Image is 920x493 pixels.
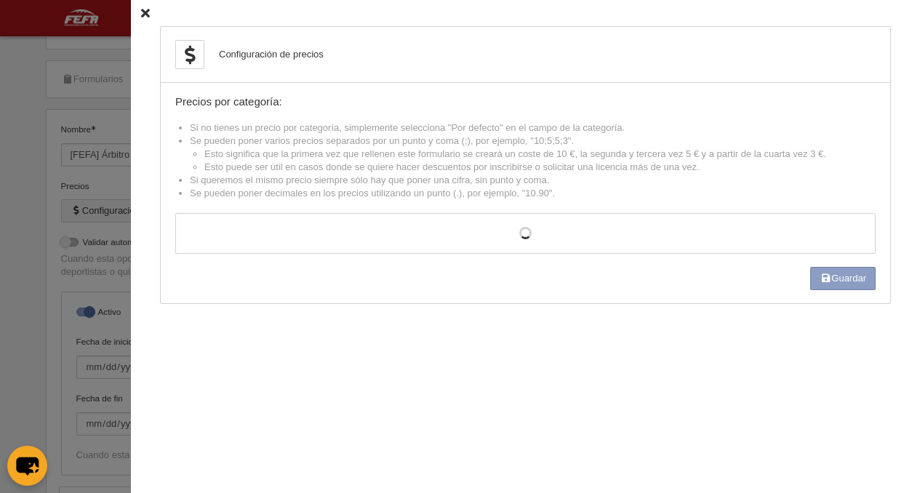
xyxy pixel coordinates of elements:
li: Se pueden poner decimales en los precios utilizando un punto (.), por ejemplo, "10.90". [190,187,876,200]
div: Precios por categoría: [175,96,876,108]
div: Configuración de precios [219,48,324,61]
li: Si queremos el mismo precio siempre sólo hay que poner una cifra, sin punto y coma. [190,174,876,187]
i: Cerrar [141,9,150,18]
li: Esto puede ser útil en casos donde se quiere hacer descuentos por inscribirse o solicitar una lic... [204,161,876,174]
button: chat-button [7,446,47,486]
li: Se pueden poner varios precios separados por un punto y coma (;), por ejemplo, "10;5;5;3". [190,135,876,174]
div: Cargando [191,227,860,240]
li: Si no tienes un precio por categoría, simplemente selecciona "Por defecto" en el campo de la cate... [190,121,876,135]
li: Esto significa que la primera vez que rellenen este formulario se creará un coste de 10 €, la seg... [204,148,876,161]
